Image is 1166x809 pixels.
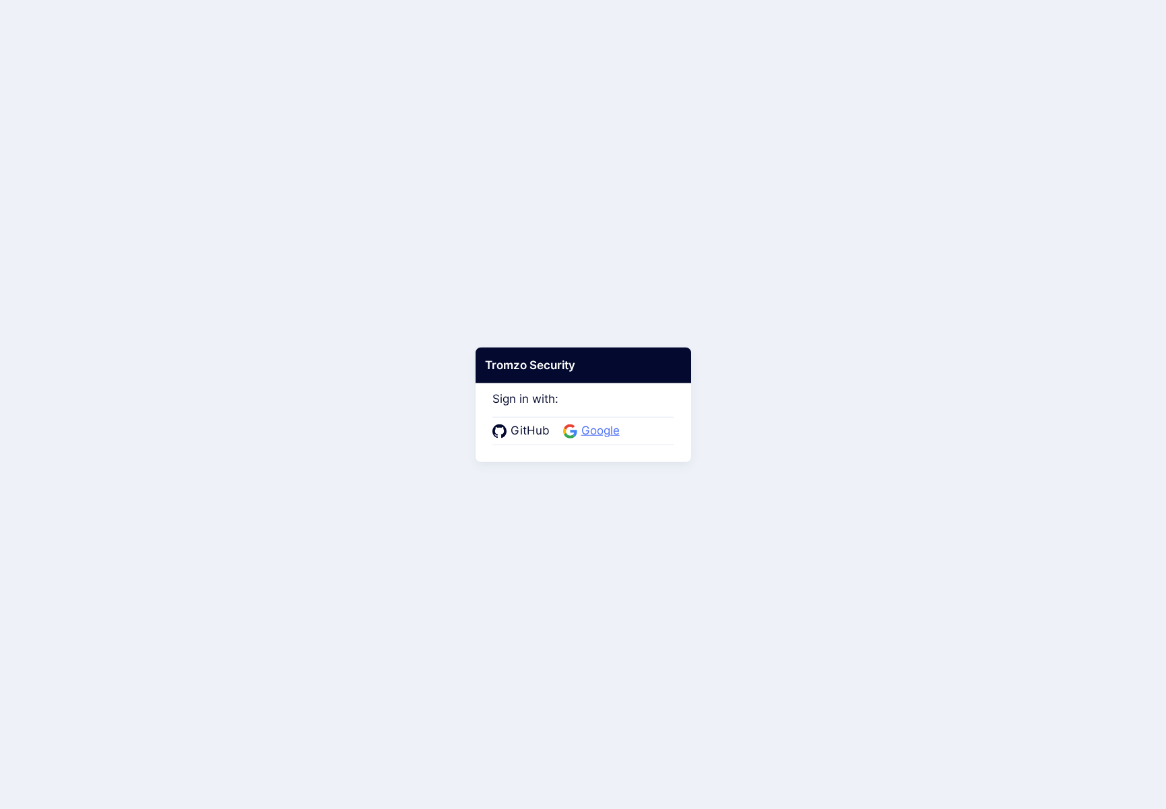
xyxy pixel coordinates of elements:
span: GitHub [507,422,554,440]
div: Sign in with: [492,373,674,445]
div: Tromzo Security [476,347,691,383]
a: GitHub [492,422,554,440]
a: Google [563,422,624,440]
span: Google [577,422,624,440]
